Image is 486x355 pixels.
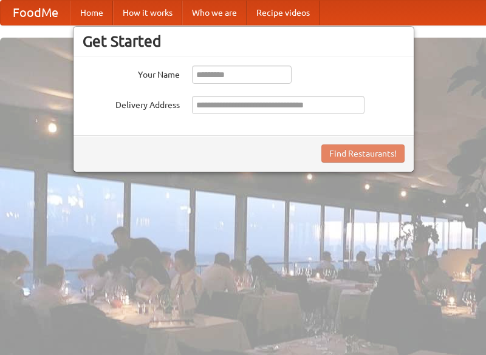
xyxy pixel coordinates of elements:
button: Find Restaurants! [321,144,405,163]
label: Delivery Address [83,96,180,111]
a: Recipe videos [247,1,320,25]
a: FoodMe [1,1,70,25]
h3: Get Started [83,32,405,50]
a: Home [70,1,113,25]
a: How it works [113,1,182,25]
label: Your Name [83,66,180,81]
a: Who we are [182,1,247,25]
